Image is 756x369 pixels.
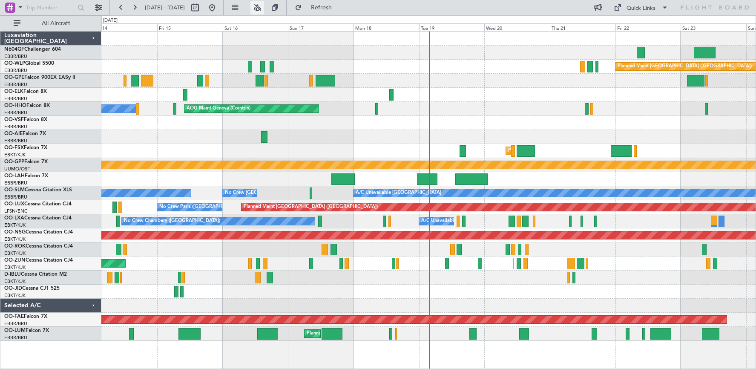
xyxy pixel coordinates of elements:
[187,102,250,115] div: AOG Maint Geneva (Cointrin)
[421,215,580,228] div: A/C Unavailable [GEOGRAPHIC_DATA] ([GEOGRAPHIC_DATA] National)
[4,75,75,80] a: OO-GPEFalcon 900EX EASy II
[4,131,23,136] span: OO-AIE
[4,230,73,235] a: OO-NSGCessna Citation CJ4
[288,23,354,31] div: Sun 17
[244,201,378,213] div: Planned Maint [GEOGRAPHIC_DATA] ([GEOGRAPHIC_DATA])
[4,314,24,319] span: OO-FAE
[4,47,61,52] a: N604GFChallenger 604
[356,187,441,199] div: A/C Unavailable [GEOGRAPHIC_DATA]
[4,124,27,130] a: EBBR/BRU
[4,145,47,150] a: OO-FSXFalcon 7X
[4,61,25,66] span: OO-WLP
[4,131,46,136] a: OO-AIEFalcon 7X
[618,60,752,73] div: Planned Maint [GEOGRAPHIC_DATA] ([GEOGRAPHIC_DATA])
[615,23,681,31] div: Fri 22
[4,334,27,341] a: EBBR/BRU
[508,144,607,157] div: Planned Maint Kortrijk-[GEOGRAPHIC_DATA]
[4,159,24,164] span: OO-GPP
[157,23,223,31] div: Fri 15
[419,23,485,31] div: Tue 19
[4,328,26,333] span: OO-LUM
[4,61,54,66] a: OO-WLPGlobal 5500
[4,314,47,319] a: OO-FAEFalcon 7X
[4,320,27,327] a: EBBR/BRU
[484,23,550,31] div: Wed 20
[4,138,27,144] a: EBBR/BRU
[4,292,26,299] a: EBKT/KJK
[4,250,26,257] a: EBKT/KJK
[225,187,368,199] div: No Crew [GEOGRAPHIC_DATA] ([GEOGRAPHIC_DATA] National)
[4,236,26,242] a: EBKT/KJK
[4,81,27,88] a: EBBR/BRU
[4,230,26,235] span: OO-NSG
[4,208,28,214] a: LFSN/ENC
[22,20,90,26] span: All Aircraft
[4,89,47,94] a: OO-ELKFalcon 8X
[103,17,118,24] div: [DATE]
[4,152,26,158] a: EBKT/KJK
[4,216,24,221] span: OO-LXA
[223,23,288,31] div: Sat 16
[4,187,25,193] span: OO-SLM
[4,95,27,102] a: EBBR/BRU
[4,103,50,108] a: OO-HHOFalcon 8X
[4,159,48,164] a: OO-GPPFalcon 7X
[4,117,24,122] span: OO-VSF
[159,201,244,213] div: No Crew Paris ([GEOGRAPHIC_DATA])
[550,23,615,31] div: Thu 21
[354,23,419,31] div: Mon 18
[307,327,461,340] div: Planned Maint [GEOGRAPHIC_DATA] ([GEOGRAPHIC_DATA] National)
[4,47,24,52] span: N604GF
[4,202,24,207] span: OO-LUX
[4,216,72,221] a: OO-LXACessna Citation CJ4
[4,328,49,333] a: OO-LUMFalcon 7X
[4,258,26,263] span: OO-ZUN
[4,67,27,74] a: EBBR/BRU
[627,4,655,13] div: Quick Links
[4,286,22,291] span: OO-JID
[4,173,25,179] span: OO-LAH
[92,23,157,31] div: Thu 14
[4,222,26,228] a: EBKT/KJK
[304,5,339,11] span: Refresh
[4,180,27,186] a: EBBR/BRU
[4,202,72,207] a: OO-LUXCessna Citation CJ4
[291,1,342,14] button: Refresh
[4,272,21,277] span: D-IBLU
[4,166,30,172] a: UUMO/OSF
[609,1,673,14] button: Quick Links
[681,23,746,31] div: Sat 23
[4,278,26,285] a: EBKT/KJK
[4,244,73,249] a: OO-ROKCessna Citation CJ4
[9,17,92,30] button: All Aircraft
[26,1,75,14] input: Trip Number
[4,187,72,193] a: OO-SLMCessna Citation XLS
[4,264,26,271] a: EBKT/KJK
[4,286,60,291] a: OO-JIDCessna CJ1 525
[4,89,23,94] span: OO-ELK
[145,4,185,12] span: [DATE] - [DATE]
[4,173,48,179] a: OO-LAHFalcon 7X
[4,258,73,263] a: OO-ZUNCessna Citation CJ4
[4,53,27,60] a: EBBR/BRU
[4,244,26,249] span: OO-ROK
[4,75,24,80] span: OO-GPE
[4,272,67,277] a: D-IBLUCessna Citation M2
[4,194,27,200] a: EBBR/BRU
[4,117,47,122] a: OO-VSFFalcon 8X
[4,110,27,116] a: EBBR/BRU
[124,215,220,228] div: No Crew Chambery ([GEOGRAPHIC_DATA])
[4,103,26,108] span: OO-HHO
[4,145,24,150] span: OO-FSX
